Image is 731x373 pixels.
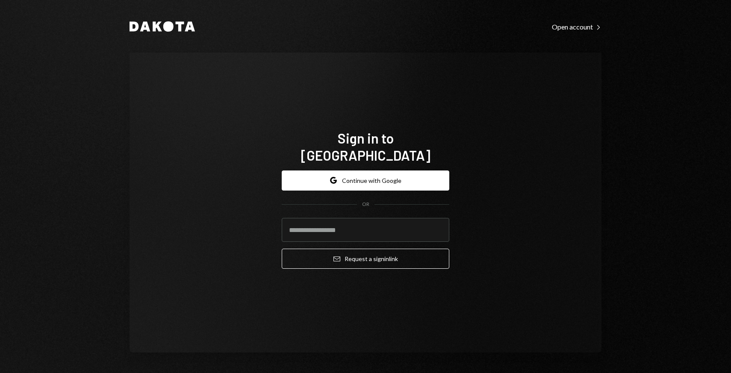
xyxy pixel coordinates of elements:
h1: Sign in to [GEOGRAPHIC_DATA] [282,129,449,164]
a: Open account [552,22,601,31]
button: Continue with Google [282,170,449,191]
div: Open account [552,23,601,31]
button: Request a signinlink [282,249,449,269]
div: OR [362,201,369,208]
